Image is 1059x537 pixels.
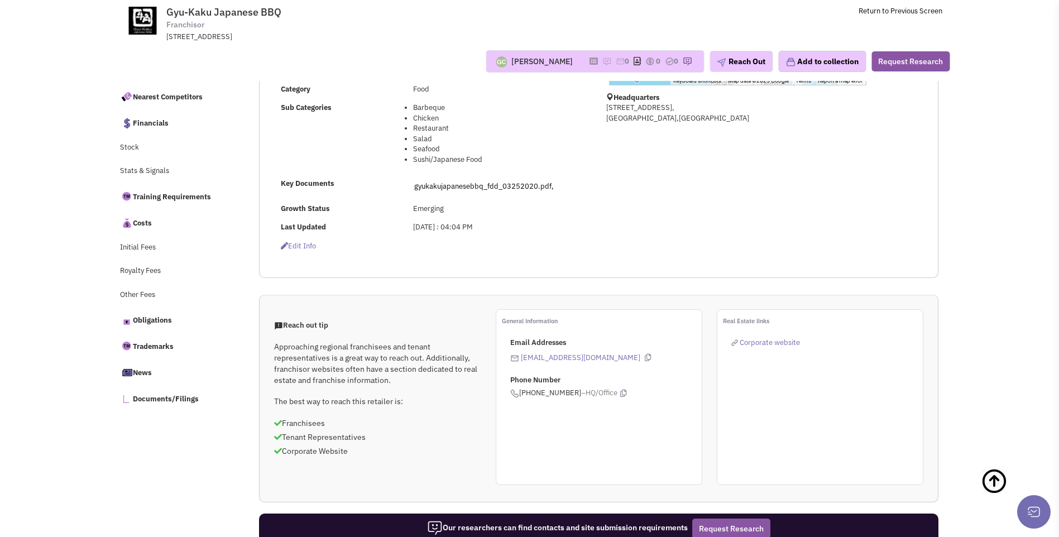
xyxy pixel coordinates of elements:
b: Growth Status [281,204,330,213]
img: icon-phone.png [510,389,519,398]
p: Franchisees [274,418,481,429]
li: Barbeque [413,103,584,113]
span: Franchisor [166,19,204,31]
span: Gyu-Kaku Japanese BBQ [166,6,281,18]
a: Initial Fees [114,237,236,258]
a: Financials [114,111,236,135]
span: 0 [625,56,629,66]
img: icon-dealamount.png [645,57,654,66]
span: [PHONE_NUMBER] [510,388,702,399]
p: Phone Number [510,375,702,386]
a: Back To Top [981,457,1037,529]
a: Return to Previous Screen [859,6,942,16]
div: Emerging [406,204,591,214]
img: icon-collection-lavender.png [785,57,796,67]
button: Request Research [871,51,950,71]
span: 0 [656,56,660,66]
a: Obligations [114,308,236,332]
li: Chicken [413,113,584,124]
p: General information [502,315,702,327]
a: Trademarks [114,334,236,358]
b: Last Updated [281,222,326,232]
img: icon-email-active-16.png [510,354,519,363]
a: Training Requirements [114,185,236,208]
img: TaskCount.png [665,57,674,66]
img: plane.png [717,58,726,67]
img: icon-note.png [602,57,611,66]
b: Key Documents [281,179,334,188]
a: [EMAIL_ADDRESS][DOMAIN_NAME] [521,353,640,362]
a: Stats & Signals [114,161,236,182]
a: Documents/Filings [114,387,236,410]
span: Reach out tip [274,320,328,330]
img: research-icon.png [683,57,692,66]
span: Our researchers can find contacts and site submission requirements [427,522,688,533]
li: Seafood [413,144,584,155]
b: Category [281,84,310,94]
a: Corporate website [731,338,800,347]
div: [STREET_ADDRESS] [166,32,458,42]
p: [STREET_ADDRESS], [GEOGRAPHIC_DATA],[GEOGRAPHIC_DATA] [606,103,869,123]
a: gyukakujapanesebbq_fdd_03252020.pdf, [414,181,554,191]
img: reachlinkicon.png [731,339,738,346]
p: Tenant Representatives [274,431,481,443]
li: Salad [413,134,584,145]
button: Reach Out [710,51,773,72]
b: Sub Categories [281,103,332,112]
span: Corporate website [740,338,800,347]
a: Stock [114,137,236,159]
a: News [114,361,236,384]
p: The best way to reach this retailer is: [274,396,481,407]
p: Email Addresses [510,338,702,348]
a: Other Fees [114,285,236,306]
span: 0 [674,56,678,66]
a: Royalty Fees [114,261,236,282]
a: Nearest Competitors [114,85,236,108]
b: Headquarters [614,93,660,102]
div: [DATE] : 04:04 PM [406,222,591,233]
div: [PERSON_NAME] [511,56,573,67]
li: Restaurant [413,123,584,134]
p: Real Estate links [723,315,923,327]
span: Map data ©2025 Google [728,78,789,84]
p: Approaching regional franchisees and tenant representatives is a great way to reach out. Addition... [274,341,481,386]
span: –HQ/Office [581,388,617,399]
div: Food [406,84,591,95]
li: Sushi/Japanese Food [413,155,584,165]
span: Edit info [281,241,316,251]
button: Add to collection [778,51,866,72]
a: Costs [114,211,236,234]
a: Terms (opens in new tab) [796,78,811,84]
img: icon-researcher-20.png [427,520,443,536]
p: Corporate Website [274,445,481,457]
img: icon-email-active-16.png [616,57,625,66]
a: Report a map error [818,78,862,84]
